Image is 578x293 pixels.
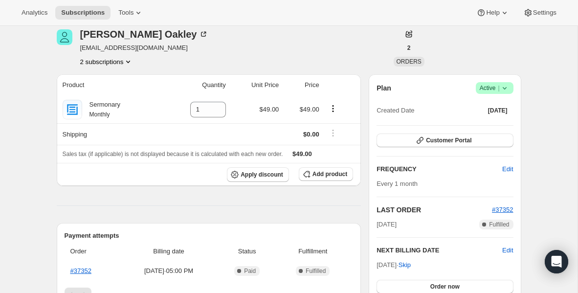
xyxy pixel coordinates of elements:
button: [DATE] [482,104,513,117]
button: Customer Portal [377,134,513,147]
h2: FREQUENCY [377,164,502,174]
span: Help [486,9,499,17]
span: Every 1 month [377,180,418,187]
span: $49.00 [260,106,279,113]
span: $0.00 [303,131,319,138]
h2: Payment attempts [65,231,354,241]
span: Edit [502,164,513,174]
a: #37352 [492,206,513,213]
span: Sales tax (if applicable) is not displayed because it is calculated with each new order. [63,151,283,158]
span: Fulfillment [278,247,347,256]
span: [DATE] [488,107,508,114]
button: Tools [112,6,149,20]
span: Status [222,247,272,256]
a: #37352 [70,267,91,274]
span: Customer Portal [426,136,471,144]
span: Fulfilled [489,221,509,228]
span: Settings [533,9,556,17]
span: Created Date [377,106,414,115]
span: Add product [312,170,347,178]
span: [DATE] · [377,261,411,269]
span: Analytics [22,9,47,17]
span: ORDERS [397,58,422,65]
span: Clint Oakley [57,29,72,45]
span: Order now [430,283,460,291]
button: Apply discount [227,167,289,182]
button: Edit [502,246,513,255]
button: Subscriptions [55,6,111,20]
span: Fulfilled [306,267,326,275]
button: Settings [517,6,562,20]
span: Subscriptions [61,9,105,17]
span: Tools [118,9,133,17]
span: Paid [244,267,256,275]
button: Add product [299,167,353,181]
button: 2 [401,41,417,55]
span: [EMAIL_ADDRESS][DOMAIN_NAME] [80,43,209,53]
button: Help [470,6,515,20]
button: Product actions [80,57,133,67]
span: Billing date [122,247,216,256]
span: $49.00 [292,150,312,158]
div: Sermonary [82,100,121,119]
small: Monthly [89,111,110,118]
span: $49.00 [300,106,319,113]
h2: Plan [377,83,391,93]
span: | [498,84,499,92]
button: Edit [496,161,519,177]
h2: LAST ORDER [377,205,492,215]
span: [DATE] [377,220,397,229]
button: Skip [393,257,417,273]
button: #37352 [492,205,513,215]
img: product img [63,100,82,119]
span: Active [480,83,510,93]
button: Product actions [325,103,341,114]
div: Open Intercom Messenger [545,250,568,273]
span: Apply discount [241,171,283,179]
button: Analytics [16,6,53,20]
th: Product [57,74,163,96]
th: Quantity [163,74,229,96]
th: Order [65,241,119,262]
th: Shipping [57,123,163,145]
h2: NEXT BILLING DATE [377,246,502,255]
span: [DATE] · 05:00 PM [122,266,216,276]
button: Shipping actions [325,128,341,138]
th: Price [282,74,322,96]
th: Unit Price [229,74,282,96]
span: Skip [399,260,411,270]
span: 2 [407,44,411,52]
div: [PERSON_NAME] Oakley [80,29,209,39]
